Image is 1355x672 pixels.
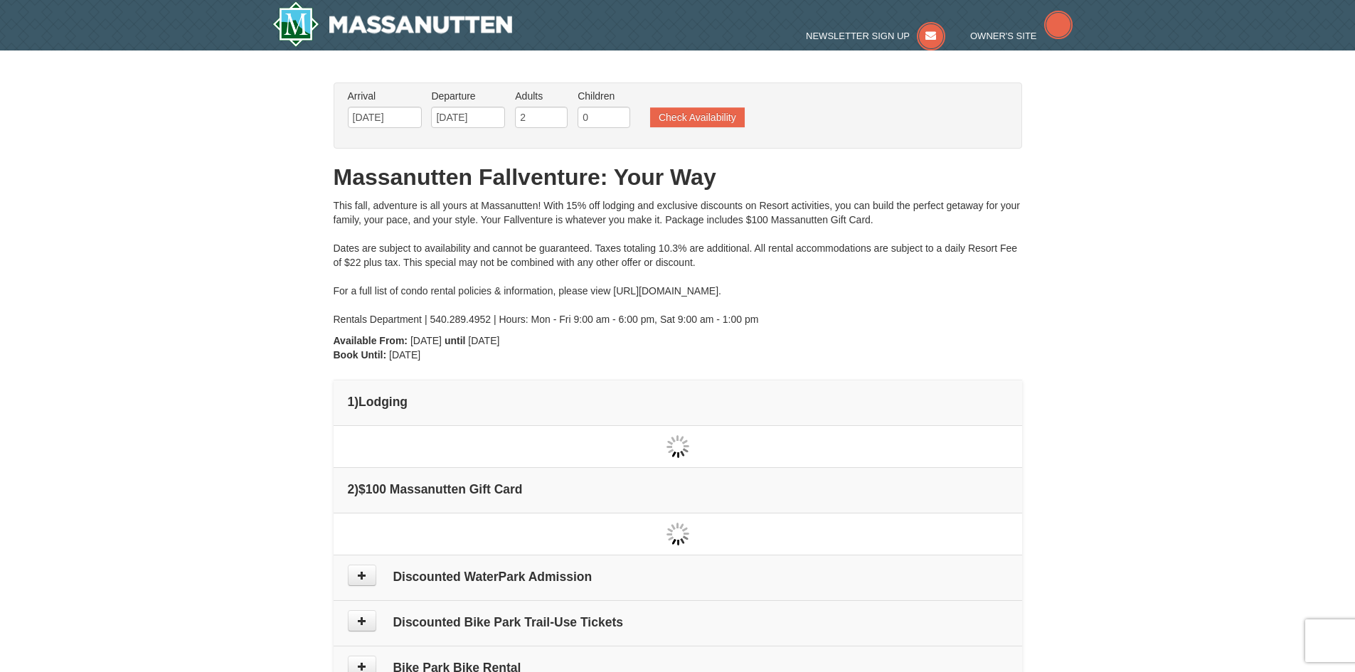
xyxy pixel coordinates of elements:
img: Massanutten Resort Logo [272,1,513,47]
a: Massanutten Resort [272,1,513,47]
span: ) [354,395,358,409]
h4: Discounted WaterPark Admission [348,570,1008,584]
h4: Discounted Bike Park Trail-Use Tickets [348,615,1008,629]
strong: Book Until: [334,349,387,361]
span: [DATE] [410,335,442,346]
h1: Massanutten Fallventure: Your Way [334,163,1022,191]
label: Adults [515,89,568,103]
strong: until [445,335,466,346]
h4: 1 Lodging [348,395,1008,409]
label: Children [578,89,630,103]
a: Newsletter Sign Up [806,31,945,41]
div: This fall, adventure is all yours at Massanutten! With 15% off lodging and exclusive discounts on... [334,198,1022,326]
span: [DATE] [389,349,420,361]
strong: Available From: [334,335,408,346]
span: [DATE] [468,335,499,346]
span: ) [354,482,358,496]
span: Owner's Site [970,31,1037,41]
img: wait gif [666,435,689,458]
img: wait gif [666,523,689,545]
span: Newsletter Sign Up [806,31,910,41]
label: Departure [431,89,505,103]
a: Owner's Site [970,31,1073,41]
h4: 2 $100 Massanutten Gift Card [348,482,1008,496]
button: Check Availability [650,107,745,127]
label: Arrival [348,89,422,103]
